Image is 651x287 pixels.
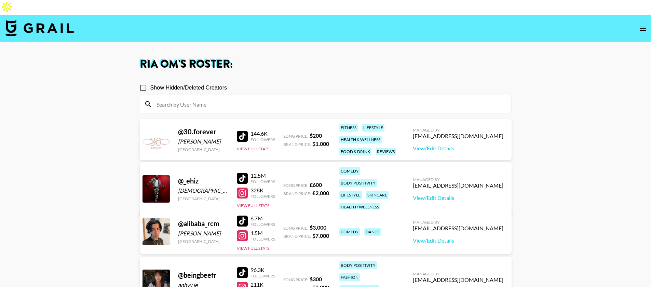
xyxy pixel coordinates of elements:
[178,187,229,194] div: [DEMOGRAPHIC_DATA] Ufuah
[339,191,362,199] div: lifestyle
[250,230,275,236] div: 1.5M
[339,179,377,187] div: body positivity
[283,183,308,188] span: Song Price:
[339,148,371,155] div: food & drink
[283,142,311,147] span: Brand Price:
[178,127,229,136] div: @ 30.forever
[250,179,275,184] div: Followers
[237,246,269,251] button: View Full Stats
[312,190,329,196] strong: £ 2,000
[250,187,275,194] div: 328K
[376,148,396,155] div: reviews
[339,136,382,143] div: health & wellness
[310,224,326,231] strong: $ 3,000
[283,134,308,139] span: Song Price:
[178,230,229,237] div: [PERSON_NAME]
[250,273,275,278] div: Followers
[178,177,229,185] div: @ _ehiz
[413,133,503,139] div: [EMAIL_ADDRESS][DOMAIN_NAME]
[413,220,503,225] div: Managed By
[339,167,360,175] div: comedy
[413,127,503,133] div: Managed By
[250,172,275,179] div: 12.5M
[150,84,227,92] span: Show Hidden/Deleted Creators
[250,266,275,273] div: 96.3K
[5,20,74,36] img: Grail Talent
[413,225,503,232] div: [EMAIL_ADDRESS][DOMAIN_NAME]
[152,99,507,110] input: Search by User Name
[237,146,269,151] button: View Full Stats
[636,22,650,36] button: open drawer
[250,130,275,137] div: 144.6K
[310,276,322,282] strong: $ 300
[413,271,503,276] div: Managed By
[178,147,229,152] div: [GEOGRAPHIC_DATA]
[250,236,275,242] div: Followers
[312,232,329,239] strong: $ 7,000
[237,203,269,208] button: View Full Stats
[283,191,311,196] span: Brand Price:
[362,124,384,132] div: lifestyle
[310,132,322,139] strong: $ 200
[283,277,308,282] span: Song Price:
[310,181,322,188] strong: £ 600
[250,194,275,199] div: Followers
[339,124,358,132] div: fitness
[178,239,229,244] div: [GEOGRAPHIC_DATA]
[250,137,275,142] div: Followers
[413,276,503,283] div: [EMAIL_ADDRESS][DOMAIN_NAME]
[283,234,311,239] span: Brand Price:
[178,271,229,279] div: @ beingbeefr
[364,228,381,236] div: dance
[283,225,308,231] span: Song Price:
[413,177,503,182] div: Managed By
[366,191,389,199] div: skincare
[339,228,360,236] div: comedy
[339,261,377,269] div: body positivity
[178,219,229,228] div: @ alibaba_rcm
[413,237,503,244] a: View/Edit Details
[413,182,503,189] div: [EMAIL_ADDRESS][DOMAIN_NAME]
[413,145,503,152] a: View/Edit Details
[178,196,229,201] div: [GEOGRAPHIC_DATA]
[339,273,360,281] div: fashion
[413,194,503,201] a: View/Edit Details
[250,215,275,222] div: 6.7M
[250,222,275,227] div: Followers
[178,138,229,145] div: [PERSON_NAME]
[140,59,512,70] h1: Ria Om 's Roster:
[339,203,380,211] div: health / wellness
[312,140,329,147] strong: $ 1,000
